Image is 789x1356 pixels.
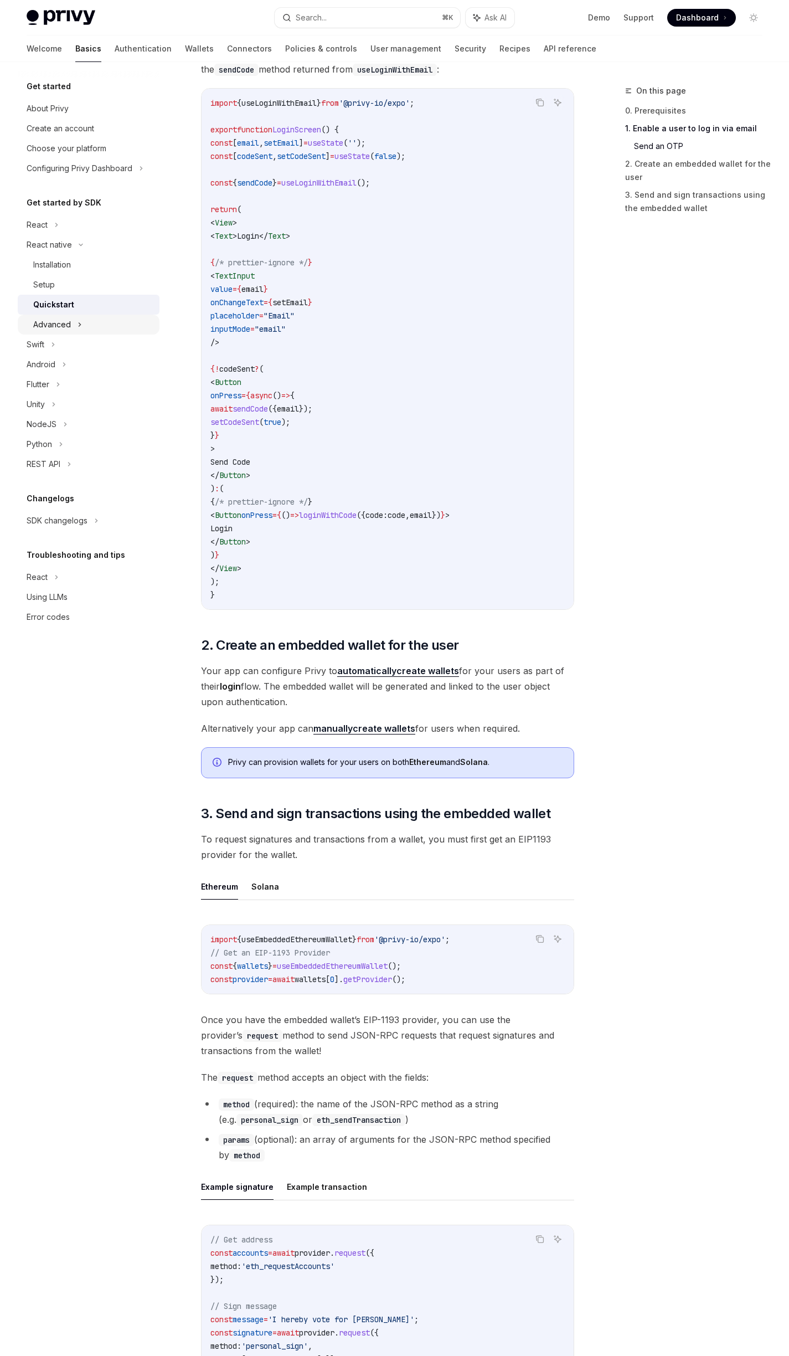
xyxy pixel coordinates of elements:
a: 3. Send and sign transactions using the embedded wallet [625,186,771,217]
h5: Get started by SDK [27,196,101,209]
span: } [441,510,445,520]
span: (); [388,961,401,971]
span: "email" [255,324,286,334]
a: Send an OTP [634,137,771,155]
button: Copy the contents from the code block [533,1232,547,1246]
span: setCodeSent [277,151,326,161]
span: } [264,284,268,294]
span: await [210,404,233,414]
span: function [237,125,272,135]
span: > [246,470,250,480]
span: 2. Create an embedded wallet for the user [201,636,458,654]
button: Ask AI [466,8,514,28]
div: Installation [33,258,71,271]
span: The method accepts an object with the fields: [201,1070,574,1085]
span: > [286,231,290,241]
img: light logo [27,10,95,25]
span: 3. Send and sign transactions using the embedded wallet [201,805,550,823]
span: Your app can configure Privy to for your users as part of their flow. The embedded wallet will be... [201,663,574,710]
div: NodeJS [27,418,56,431]
a: Demo [588,12,610,23]
span: = [264,1314,268,1324]
span: } [210,430,215,440]
a: Using LLMs [18,587,159,607]
span: loginWithCode [299,510,357,520]
span: onChangeText [210,297,264,307]
div: Swift [27,338,44,351]
span: = [272,510,277,520]
span: => [290,510,299,520]
span: LoginScreen [272,125,321,135]
span: useEmbeddedEthereumWallet [241,934,352,944]
span: { [210,364,215,374]
span: . [334,1328,339,1338]
div: React [27,571,48,584]
div: Quickstart [33,298,74,311]
a: About Privy [18,99,159,119]
span: (); [357,178,370,188]
span: /* prettier-ignore */ [215,258,308,268]
span: wallets [237,961,268,971]
span: } [215,550,219,560]
a: Authentication [115,35,172,62]
div: About Privy [27,102,69,115]
span: email [410,510,432,520]
span: : [215,484,219,494]
span: () [272,391,281,400]
button: Example signature [201,1174,274,1200]
span: provider [233,974,268,984]
span: { [210,258,215,268]
span: </ [210,470,219,480]
span: ] [326,151,330,161]
span: false [374,151,396,161]
a: Quickstart [18,295,159,315]
span: { [237,98,241,108]
span: Send Code [210,457,250,467]
span: = [250,324,255,334]
code: params [219,1134,254,1146]
span: > [210,444,215,454]
button: Copy the contents from the code block [533,932,547,946]
div: React native [27,238,72,251]
h5: Changelogs [27,492,74,505]
span: email [237,138,259,148]
button: Ask AI [550,95,565,110]
span: < [210,510,215,520]
span: { [268,297,272,307]
span: signature [233,1328,272,1338]
span: Button [215,510,241,520]
button: Example transaction [287,1174,367,1200]
span: '@privy-io/expo' [374,934,445,944]
span: Login [210,523,233,533]
span: request [339,1328,370,1338]
span: await [272,974,295,984]
span: > [233,231,237,241]
span: = [272,961,277,971]
span: ; [445,934,450,944]
span: {async [246,391,272,400]
span: [ [326,974,330,984]
span: }); [210,1275,224,1285]
span: /> [210,337,219,347]
span: const [210,151,233,161]
span: < [210,231,215,241]
span: 'personal_sign' [241,1341,308,1351]
span: import [210,934,237,944]
span: const [210,1314,233,1324]
span: } [308,258,312,268]
span: = [241,391,246,400]
span: } [308,497,312,507]
button: Search...⌘K [275,8,460,28]
span: , [259,138,264,148]
span: useLoginWithEmail [281,178,357,188]
strong: Ethereum [409,757,446,767]
a: API reference [544,35,596,62]
span: Once you have the embedded wallet’s EIP-1193 provider, you can use the provider’s method to send ... [201,1012,574,1059]
code: request [218,1072,257,1084]
span: ! [215,364,219,374]
span: useLoginWithEmail [241,98,317,108]
span: return [210,204,237,214]
span: email [277,404,299,414]
span: } [308,297,312,307]
div: Using LLMs [27,590,68,604]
